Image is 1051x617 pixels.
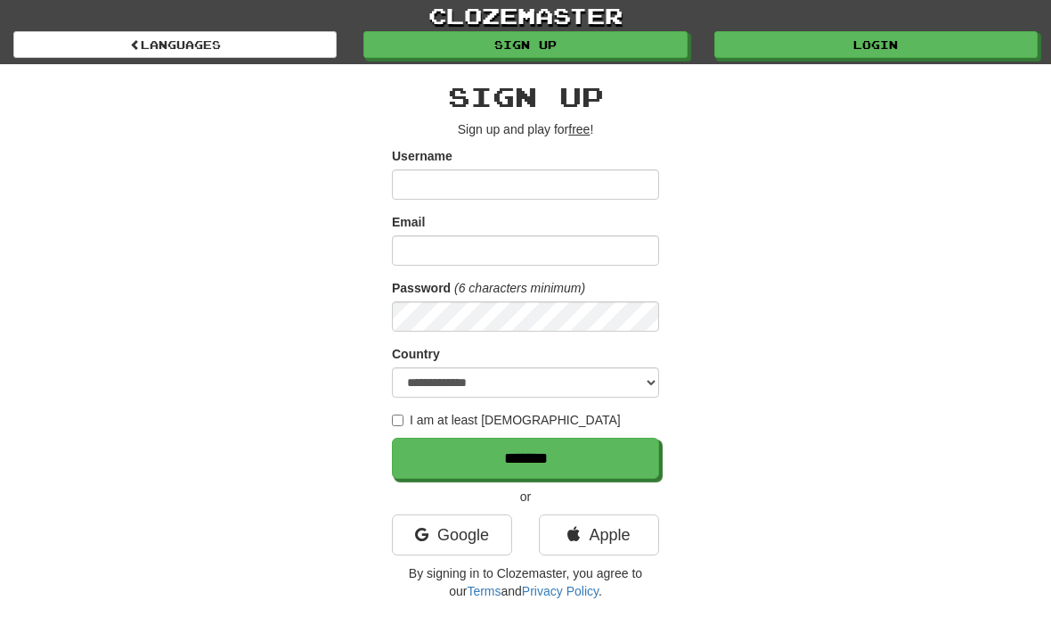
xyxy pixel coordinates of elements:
[568,122,590,136] u: free
[392,147,452,165] label: Username
[392,82,659,111] h2: Sign up
[392,411,621,429] label: I am at least [DEMOGRAPHIC_DATA]
[539,514,659,555] a: Apple
[392,213,425,231] label: Email
[454,281,585,295] em: (6 characters minimum)
[467,584,501,598] a: Terms
[392,514,512,555] a: Google
[13,31,337,58] a: Languages
[392,279,451,297] label: Password
[392,564,659,600] p: By signing in to Clozemaster, you agree to our and .
[714,31,1038,58] a: Login
[522,584,599,598] a: Privacy Policy
[392,488,659,506] p: or
[392,415,403,426] input: I am at least [DEMOGRAPHIC_DATA]
[392,120,659,138] p: Sign up and play for !
[392,345,440,363] label: Country
[363,31,687,58] a: Sign up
